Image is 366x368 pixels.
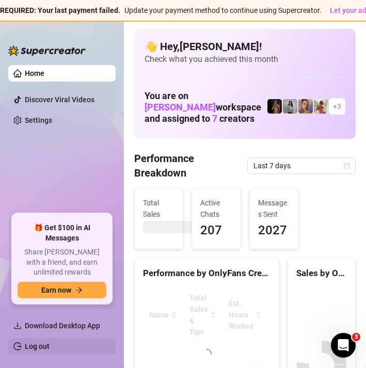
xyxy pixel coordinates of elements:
h1: You are on workspace and assigned to creators [145,90,267,124]
span: 2027 [258,221,290,241]
span: Check what you achieved this month [145,54,345,65]
span: 207 [200,221,232,241]
img: D [267,99,282,114]
span: Total Sales [143,197,174,220]
div: Performance by OnlyFans Creator [143,266,270,280]
span: + 3 [333,101,341,112]
span: Active Chats [200,197,232,220]
a: Discover Viral Videos [25,95,94,104]
span: calendar [344,163,350,169]
span: [PERSON_NAME] [145,102,216,113]
img: Green [314,99,328,114]
a: Log out [25,342,50,350]
span: arrow-right [75,286,83,294]
img: A [283,99,297,114]
div: Sales by OnlyFans Creator [296,266,347,280]
h4: 👋 Hey, [PERSON_NAME] ! [145,39,345,54]
span: Share [PERSON_NAME] with a friend, and earn unlimited rewards [18,247,106,278]
span: 🎁 Get $100 in AI Messages [18,223,106,243]
iframe: Intercom live chat [331,333,356,358]
span: Download Desktop App [25,322,100,330]
span: loading [201,349,212,359]
h4: Performance Breakdown [134,151,247,180]
button: Earn nowarrow-right [18,282,106,298]
span: Messages Sent [258,197,290,220]
span: Last 7 days [253,158,349,173]
span: 7 [212,113,217,124]
span: download [13,322,22,330]
a: Home [25,69,44,77]
span: 3 [352,333,360,341]
img: Cherry [298,99,313,114]
span: Earn now [41,286,71,294]
img: logo-BBDzfeDw.svg [8,45,86,56]
span: Update your payment method to continue using Supercreator. [124,6,322,14]
a: Settings [25,116,52,124]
